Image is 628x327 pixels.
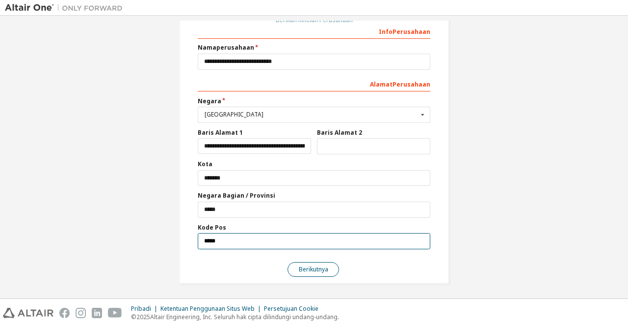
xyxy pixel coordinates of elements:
font: Persetujuan Cookie [264,304,318,313]
font: Baris Alamat 2 [317,128,362,137]
font: Perusahaan [392,28,430,36]
img: altair_logo.svg [3,308,53,318]
font: Baris Alamat 1 [198,128,243,137]
font: Nama [198,43,216,52]
font: perusahaan [216,43,254,52]
font: Berikutnya [299,265,328,273]
font: Negara Bagian / Provinsi [198,191,275,200]
font: © [131,313,136,321]
font: 2025 [136,313,150,321]
font: Alamat [370,80,392,89]
font: [GEOGRAPHIC_DATA] [205,110,263,119]
font: Ketentuan Penggunaan Situs Web [160,304,255,313]
font: Negara [198,97,221,105]
img: facebook.svg [59,308,70,318]
font: Kota [198,160,212,168]
img: Altair Satu [5,3,128,13]
img: instagram.svg [76,308,86,318]
img: linkedin.svg [92,308,102,318]
font: Kode Pos [198,223,226,232]
font: Altair Engineering, Inc. Seluruh hak cipta dilindungi undang-undang. [150,313,339,321]
font: Info [379,28,392,36]
font: Perusahaan [392,80,430,89]
font: Pribadi [131,304,151,313]
img: youtube.svg [108,308,122,318]
button: Berikutnya [288,262,339,277]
